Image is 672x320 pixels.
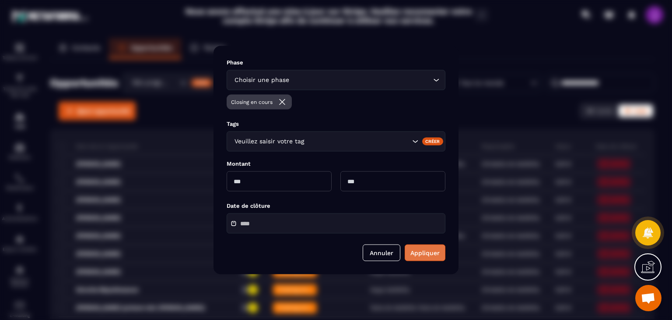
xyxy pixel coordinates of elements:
p: Montant [227,160,445,167]
p: Phase [227,59,445,66]
p: Closing en cours [231,99,273,105]
span: Choisir une phase [232,75,291,85]
div: Search for option [227,132,445,152]
div: Ouvrir le chat [635,285,661,311]
span: Veuillez saisir votre tag [232,137,306,146]
div: Créer [422,137,444,145]
div: Search for option [227,70,445,90]
p: Date de clôture [227,203,445,209]
p: Tags [227,121,445,127]
input: Search for option [306,137,410,146]
input: Search for option [291,75,431,85]
button: Appliquer [405,245,445,261]
button: Annuler [363,245,400,261]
